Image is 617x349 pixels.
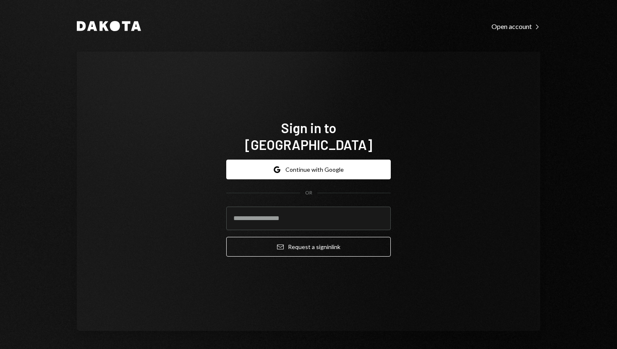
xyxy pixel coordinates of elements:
[305,189,312,197] div: OR
[492,21,540,31] a: Open account
[226,237,391,257] button: Request a signinlink
[226,119,391,153] h1: Sign in to [GEOGRAPHIC_DATA]
[226,160,391,179] button: Continue with Google
[492,22,540,31] div: Open account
